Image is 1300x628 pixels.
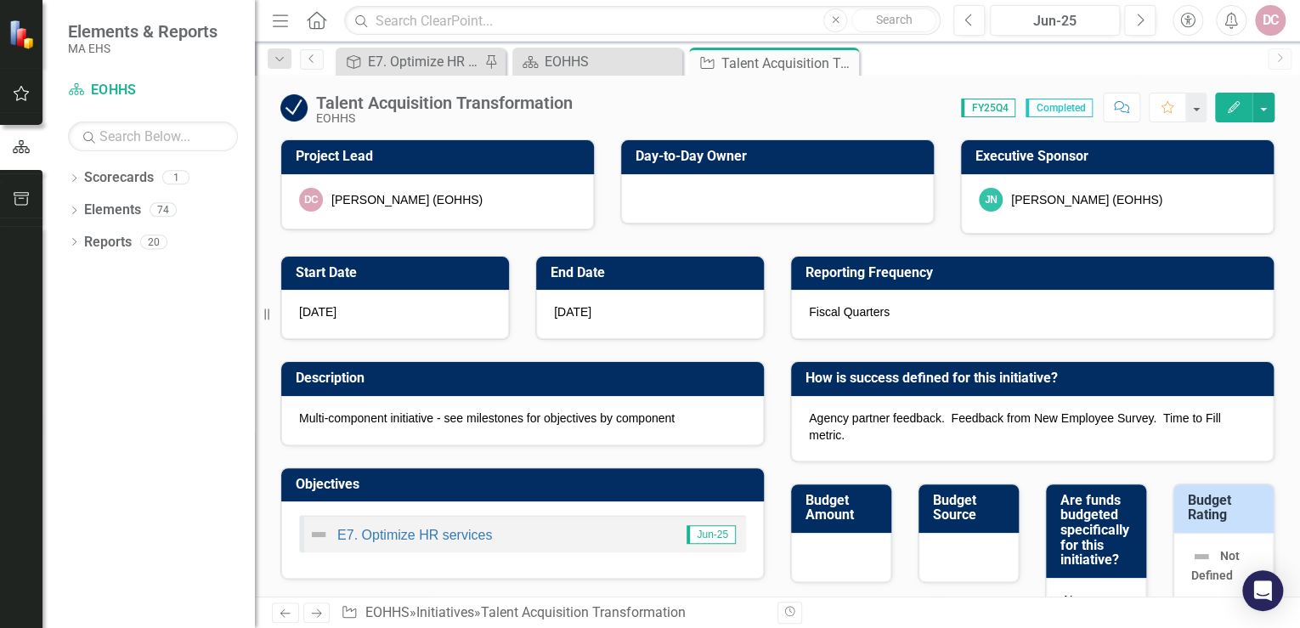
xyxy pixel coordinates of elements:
[68,122,238,151] input: Search Below...
[296,265,500,280] h3: Start Date
[551,265,755,280] h3: End Date
[416,604,474,620] a: Initiatives
[331,191,483,208] div: [PERSON_NAME] (EOHHS)
[636,149,925,164] h3: Day-to-Day Owner
[851,8,936,32] button: Search
[68,81,238,100] a: EOHHS
[990,5,1120,36] button: Jun-25
[805,493,883,523] h3: Budget Amount
[517,51,678,72] a: EOHHS
[721,53,855,74] div: Talent Acquisition Transformation
[316,93,573,112] div: Talent Acquisition Transformation
[1060,493,1138,568] h3: Are funds budgeted specifically for this initiative?
[979,188,1003,212] div: JN
[1026,99,1093,117] span: Completed
[344,6,941,36] input: Search ClearPoint...
[299,188,323,212] div: DC
[545,51,678,72] div: EOHHS
[368,51,480,72] div: E7. Optimize HR services
[299,410,746,427] p: Multi-component initiative - see milestones for objectives by component
[1011,191,1162,208] div: [PERSON_NAME] (EOHHS)
[805,265,1265,280] h3: Reporting Frequency
[340,51,480,72] a: E7. Optimize HR services
[1191,546,1212,567] img: Not Defined
[280,94,308,122] img: Complete
[162,171,189,185] div: 1
[341,603,764,623] div: » »
[337,528,492,542] a: E7. Optimize HR services
[296,371,755,386] h3: Description
[296,149,585,164] h3: Project Lead
[8,19,38,48] img: ClearPoint Strategy
[975,149,1265,164] h3: Executive Sponsor
[809,410,1256,444] p: Agency partner feedback. Feedback from New Employee Survey. Time to Fill metric.
[481,604,686,620] div: Talent Acquisition Transformation
[1191,549,1240,582] span: Not Defined
[1255,5,1286,36] button: DC
[68,42,218,55] small: MA EHS
[150,203,177,218] div: 74
[84,233,132,252] a: Reports
[365,604,410,620] a: EOHHS
[296,477,755,492] h3: Objectives
[933,493,1010,523] h3: Budget Source
[687,525,736,544] span: Jun-25
[961,99,1015,117] span: FY25Q4
[316,112,573,125] div: EOHHS
[299,305,336,319] span: [DATE]
[308,524,329,545] img: Not Defined
[554,305,591,319] span: [DATE]
[1188,493,1265,523] h3: Budget Rating
[996,11,1114,31] div: Jun-25
[84,201,141,220] a: Elements
[68,21,218,42] span: Elements & Reports
[805,371,1265,386] h3: How is success defined for this initiative?
[140,235,167,249] div: 20
[791,290,1274,339] div: Fiscal Quarters
[84,168,154,188] a: Scorecards
[1064,593,1079,607] span: No
[876,13,913,26] span: Search
[1242,570,1283,611] div: Open Intercom Messenger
